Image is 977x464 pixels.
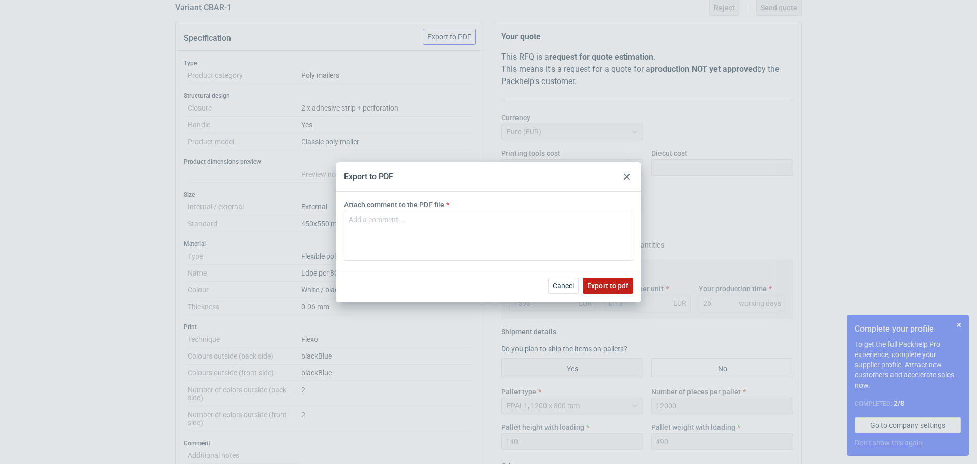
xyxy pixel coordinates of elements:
[344,171,393,182] div: Export to PDF
[587,282,628,289] span: Export to pdf
[583,278,633,294] button: Export to pdf
[344,200,444,210] label: Attach comment to the PDF file
[553,282,574,289] span: Cancel
[548,278,579,294] button: Cancel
